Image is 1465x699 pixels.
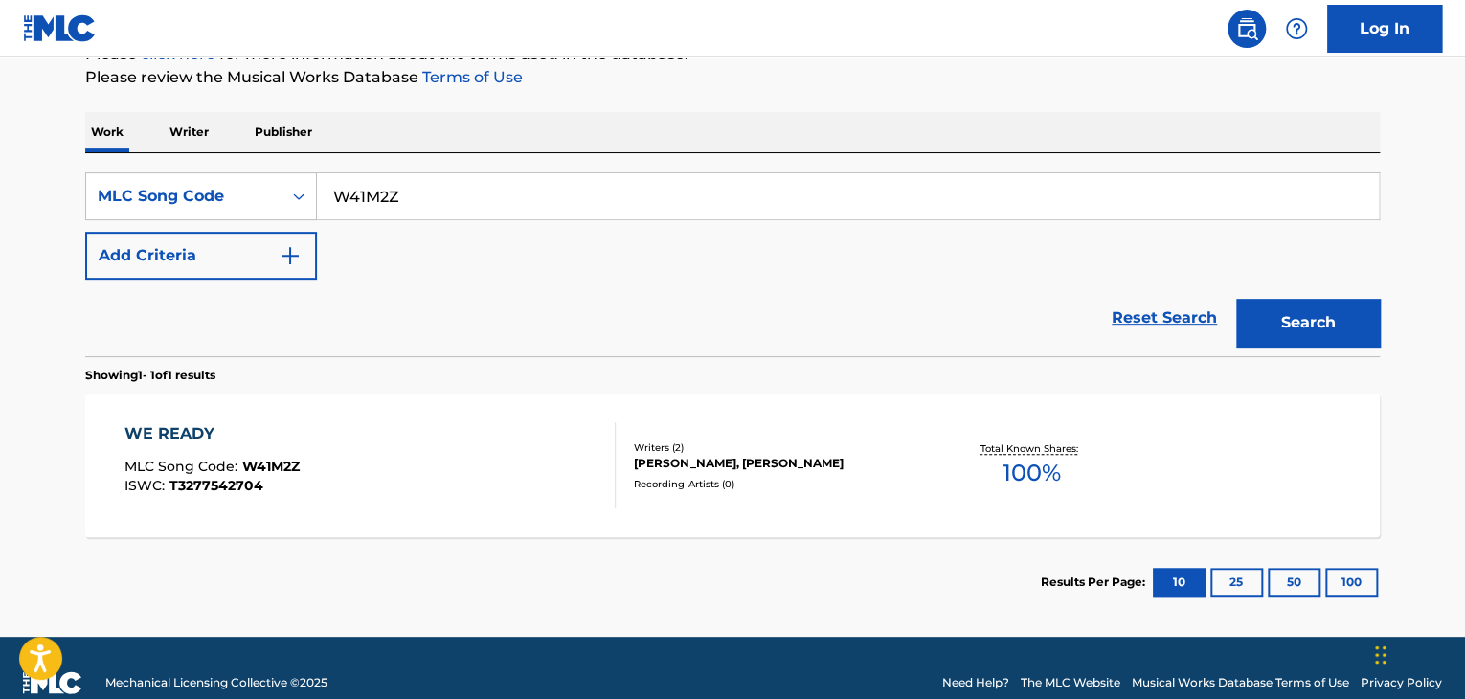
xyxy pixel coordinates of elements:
a: WE READYMLC Song Code:W41M2ZISWC:T3277542704Writers (2)[PERSON_NAME], [PERSON_NAME]Recording Arti... [85,394,1380,537]
p: Work [85,112,129,152]
p: Writer [164,112,214,152]
div: Drag [1375,626,1386,684]
button: 100 [1325,568,1378,597]
button: 10 [1153,568,1206,597]
div: Help [1277,10,1316,48]
button: 25 [1210,568,1263,597]
span: Mechanical Licensing Collective © 2025 [105,674,327,691]
div: [PERSON_NAME], [PERSON_NAME] [634,455,923,472]
div: WE READY [124,422,300,445]
div: MLC Song Code [98,185,270,208]
span: ISWC : [124,477,169,494]
a: Need Help? [942,674,1009,691]
button: 50 [1268,568,1320,597]
a: Log In [1327,5,1442,53]
a: Reset Search [1102,297,1227,339]
p: Publisher [249,112,318,152]
div: Writers ( 2 ) [634,440,923,455]
p: Please review the Musical Works Database [85,66,1380,89]
div: Recording Artists ( 0 ) [634,477,923,491]
p: Showing 1 - 1 of 1 results [85,367,215,384]
span: MLC Song Code : [124,458,242,475]
span: W41M2Z [242,458,300,475]
img: 9d2ae6d4665cec9f34b9.svg [279,244,302,267]
p: Results Per Page: [1041,574,1150,591]
button: Search [1236,299,1380,347]
p: Total Known Shares: [980,441,1082,456]
form: Search Form [85,172,1380,356]
a: Terms of Use [418,68,523,86]
a: The MLC Website [1021,674,1120,691]
img: search [1235,17,1258,40]
span: T3277542704 [169,477,263,494]
a: Musical Works Database Terms of Use [1132,674,1349,691]
iframe: Chat Widget [1369,607,1465,699]
a: Public Search [1228,10,1266,48]
button: Add Criteria [85,232,317,280]
img: logo [23,671,82,694]
img: help [1285,17,1308,40]
img: MLC Logo [23,14,97,42]
a: Privacy Policy [1361,674,1442,691]
span: 100 % [1002,456,1060,490]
